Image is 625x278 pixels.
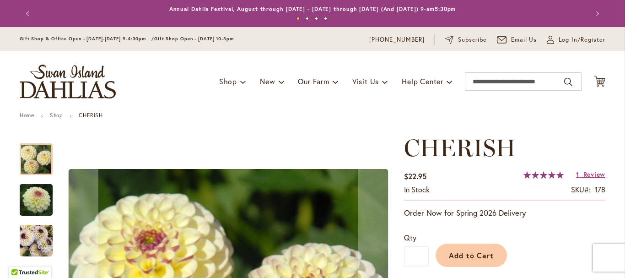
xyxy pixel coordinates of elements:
img: CHERISH [3,178,69,222]
button: 3 of 4 [315,17,318,20]
img: CHERISH [20,219,53,263]
span: Gift Shop & Office Open - [DATE]-[DATE] 9-4:30pm / [20,36,154,42]
button: 4 of 4 [324,17,327,20]
span: $22.95 [404,171,426,181]
span: Email Us [511,35,537,44]
p: Order Now for Spring 2026 Delivery [404,207,605,218]
button: 2 of 4 [306,17,309,20]
button: Add to Cart [436,244,507,267]
iframe: Launch Accessibility Center [7,245,32,271]
div: Availability [404,185,430,195]
span: Visit Us [352,76,379,86]
span: Shop [219,76,237,86]
span: Add to Cart [449,251,494,260]
button: Next [587,5,605,23]
a: Email Us [497,35,537,44]
span: Our Farm [298,76,329,86]
a: Log In/Register [547,35,605,44]
button: Previous [20,5,38,23]
span: CHERISH [404,133,516,162]
span: New [260,76,275,86]
button: 1 of 4 [296,17,300,20]
a: 1 Review [576,170,605,179]
div: CHERISH [20,134,62,175]
div: CHERISH [20,175,62,216]
span: Log In/Register [559,35,605,44]
a: Home [20,112,34,119]
span: Help Center [402,76,443,86]
span: In stock [404,185,430,194]
div: 178 [595,185,605,195]
a: Shop [50,112,63,119]
a: Subscribe [445,35,487,44]
span: Qty [404,233,416,242]
span: Subscribe [458,35,487,44]
div: 100% [523,171,564,179]
a: Annual Dahlia Festival, August through [DATE] - [DATE] through [DATE] (And [DATE]) 9-am5:30pm [169,5,456,12]
div: CHERISH [20,216,53,256]
span: Gift Shop Open - [DATE] 10-3pm [154,36,234,42]
span: Review [583,170,605,179]
strong: SKU [571,185,591,194]
a: [PHONE_NUMBER] [369,35,425,44]
strong: CHERISH [79,112,102,119]
span: 1 [576,170,579,179]
a: store logo [20,65,116,98]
